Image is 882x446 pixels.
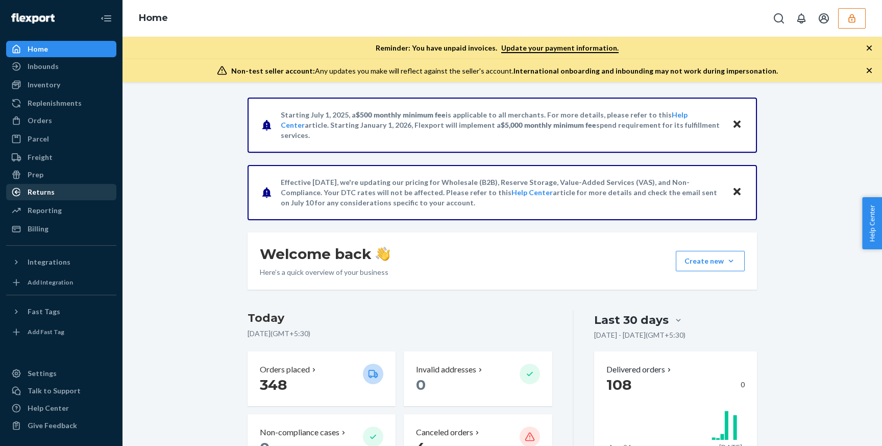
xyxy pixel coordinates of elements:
a: Billing [6,221,116,237]
div: Help Center [28,403,69,413]
a: Prep [6,167,116,183]
p: Non-compliance cases [260,427,339,438]
div: Give Feedback [28,420,77,431]
div: Add Fast Tag [28,327,64,336]
a: Replenishments [6,95,116,111]
div: Freight [28,152,53,162]
button: Close [730,185,744,200]
div: Prep [28,170,43,180]
a: Home [6,41,116,57]
button: Integrations [6,254,116,270]
a: Orders [6,112,116,129]
div: Replenishments [28,98,82,108]
a: Settings [6,365,116,382]
div: Integrations [28,257,70,267]
div: Any updates you make will reflect against the seller's account. [231,66,778,76]
a: Reporting [6,202,116,219]
img: hand-wave emoji [376,247,390,261]
p: Invalid addresses [416,364,476,375]
a: Returns [6,184,116,200]
div: Reporting [28,205,62,216]
button: Close [730,118,744,132]
button: Invalid addresses 0 [404,351,552,406]
a: Help Center [6,400,116,416]
button: Help Center [862,197,882,249]
img: Flexport logo [11,13,55,24]
button: Delivered orders [606,364,673,375]
a: Talk to Support [6,383,116,399]
p: Effective [DATE], we're updating our pricing for Wholesale (B2B), Reserve Storage, Value-Added Se... [281,177,722,208]
p: Starting July 1, 2025, a is applicable to all merchants. For more details, please refer to this a... [281,110,722,140]
button: Close Navigation [96,8,116,29]
div: Home [28,44,48,54]
a: Inventory [6,77,116,93]
p: Orders placed [260,364,310,375]
a: Add Integration [6,274,116,291]
h3: Today [248,310,552,326]
button: Create new [676,251,745,271]
button: Give Feedback [6,417,116,434]
button: Open account menu [814,8,834,29]
span: 0 [416,376,426,393]
span: 348 [260,376,287,393]
div: Inventory [28,80,60,90]
a: Freight [6,149,116,166]
ol: breadcrumbs [131,4,176,33]
button: Fast Tags [6,303,116,320]
a: Inbounds [6,58,116,75]
div: Last 30 days [594,312,669,328]
span: International onboarding and inbounding may not work during impersonation. [513,66,778,75]
p: [DATE] ( GMT+5:30 ) [248,328,552,339]
a: Add Fast Tag [6,324,116,340]
button: Open notifications [791,8,812,29]
div: Billing [28,224,48,234]
div: Orders [28,115,52,126]
div: Talk to Support [28,386,81,396]
button: Open Search Box [769,8,789,29]
div: Fast Tags [28,307,60,317]
div: Settings [28,368,57,379]
span: $500 monthly minimum fee [356,110,446,119]
p: [DATE] - [DATE] ( GMT+5:30 ) [594,330,685,340]
button: Orders placed 348 [248,351,396,406]
p: Here’s a quick overview of your business [260,267,390,277]
span: $5,000 monthly minimum fee [501,121,596,129]
span: Non-test seller account: [231,66,315,75]
div: Returns [28,187,55,197]
a: Home [139,12,168,24]
a: Parcel [6,131,116,147]
h1: Welcome back [260,245,390,263]
div: Add Integration [28,278,73,287]
div: Parcel [28,134,49,144]
p: Reminder: You have unpaid invoices. [376,43,619,53]
p: Canceled orders [416,427,473,438]
div: Inbounds [28,61,59,72]
a: Update your payment information. [501,43,619,53]
a: Help Center [511,188,553,197]
div: 0 [606,375,745,394]
span: 108 [606,376,631,393]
